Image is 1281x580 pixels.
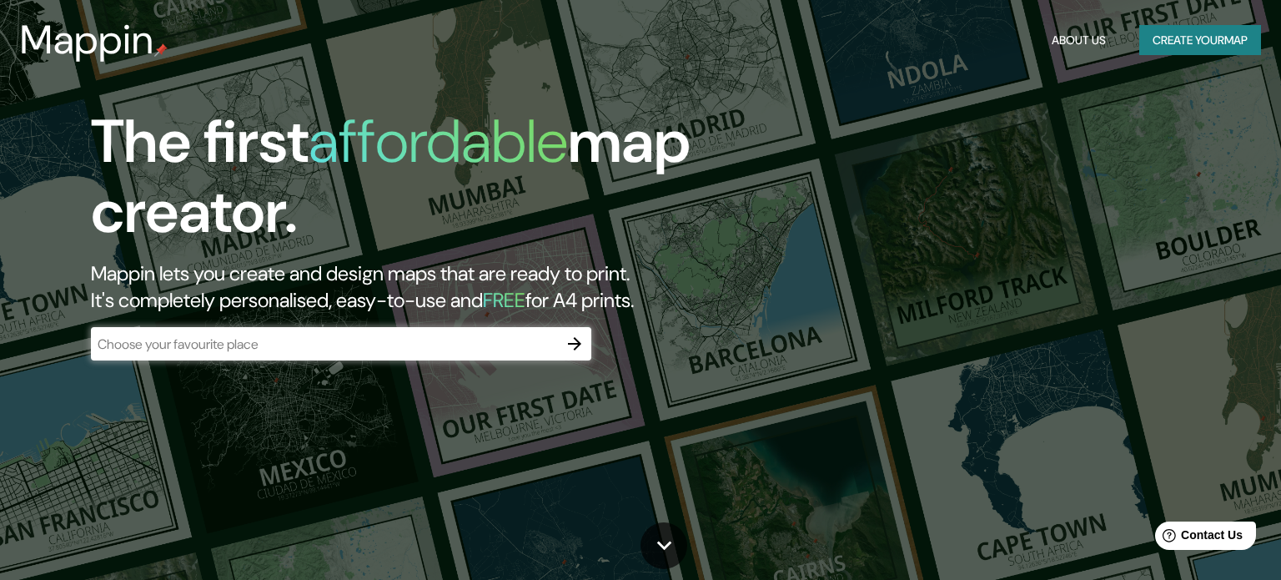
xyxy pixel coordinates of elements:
[1133,515,1263,562] iframe: Help widget launcher
[1045,25,1113,56] button: About Us
[91,260,731,314] h2: Mappin lets you create and design maps that are ready to print. It's completely personalised, eas...
[154,43,168,57] img: mappin-pin
[91,335,558,354] input: Choose your favourite place
[309,103,568,180] h1: affordable
[483,287,525,313] h5: FREE
[91,107,731,260] h1: The first map creator.
[1139,25,1261,56] button: Create yourmap
[20,17,154,63] h3: Mappin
